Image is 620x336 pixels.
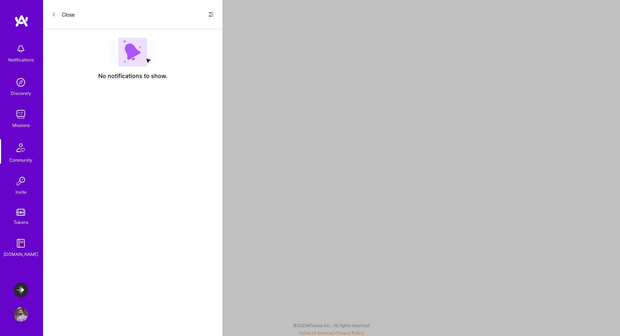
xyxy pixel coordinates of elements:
div: [DOMAIN_NAME] [4,250,38,258]
img: Community [12,139,29,156]
div: Invite [15,188,27,196]
span: No notifications to show. [98,72,168,80]
div: Community [9,156,32,164]
img: logo [14,14,29,27]
div: Tokens [14,218,28,226]
a: LaunchDarkly: Experimentation Delivery Team [12,283,30,297]
a: User Avatar [12,307,30,322]
img: Invite [14,174,28,188]
img: LaunchDarkly: Experimentation Delivery Team [14,283,28,297]
img: User Avatar [14,307,28,322]
img: discovery [14,75,28,89]
div: Discovery [11,89,31,97]
img: tokens [17,209,25,216]
img: guide book [14,236,28,250]
img: teamwork [14,107,28,121]
div: Missions [12,121,30,129]
button: Close [52,9,75,20]
img: empty [109,38,156,66]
